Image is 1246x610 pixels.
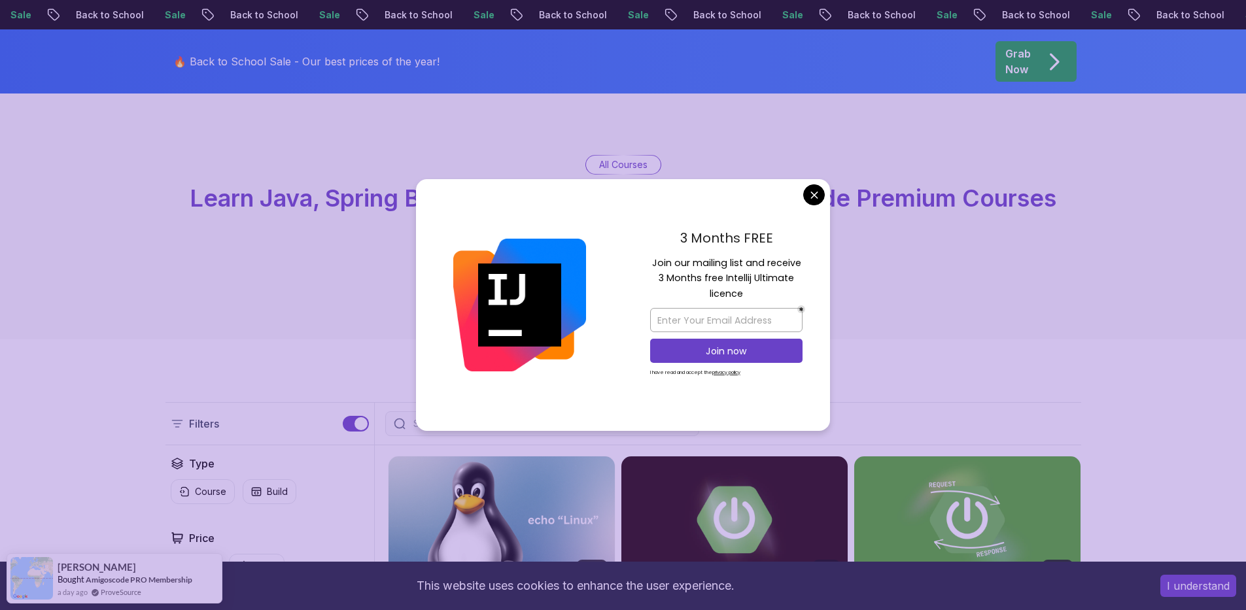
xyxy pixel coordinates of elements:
[621,456,848,583] img: Advanced Spring Boot card
[672,8,761,22] p: Back to School
[229,554,285,579] button: Free
[55,8,144,22] p: Back to School
[1160,575,1236,597] button: Accept cookies
[1070,8,1112,22] p: Sale
[189,530,215,546] h2: Price
[190,184,1056,212] span: Learn Java, Spring Boot, DevOps & More with Amigoscode Premium Courses
[518,8,607,22] p: Back to School
[173,54,440,69] p: 🔥 Back to School Sale - Our best prices of the year!
[58,562,136,573] span: [PERSON_NAME]
[453,8,494,22] p: Sale
[86,575,192,585] a: Amigoscode PRO Membership
[607,8,649,22] p: Sale
[58,586,88,598] span: a day ago
[101,586,141,598] a: ProveSource
[243,479,296,504] button: Build
[404,222,843,277] p: Master in-demand skills like Java, Spring Boot, DevOps, React, and more through hands-on, expert-...
[144,8,186,22] p: Sale
[411,417,691,430] input: Search Java, React, Spring boot ...
[58,574,84,585] span: Bought
[171,479,235,504] button: Course
[267,485,288,498] p: Build
[761,8,803,22] p: Sale
[827,8,916,22] p: Back to School
[10,557,53,600] img: provesource social proof notification image
[195,485,226,498] p: Course
[298,8,340,22] p: Sale
[599,158,648,171] p: All Courses
[854,456,1081,583] img: Building APIs with Spring Boot card
[916,8,958,22] p: Sale
[1005,46,1031,77] p: Grab Now
[10,571,1141,600] div: This website uses cookies to enhance the user experience.
[389,456,615,583] img: Linux Fundamentals card
[209,8,298,22] p: Back to School
[981,8,1070,22] p: Back to School
[189,456,215,471] h2: Type
[1135,8,1224,22] p: Back to School
[256,560,276,573] p: Free
[189,416,219,432] p: Filters
[364,8,453,22] p: Back to School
